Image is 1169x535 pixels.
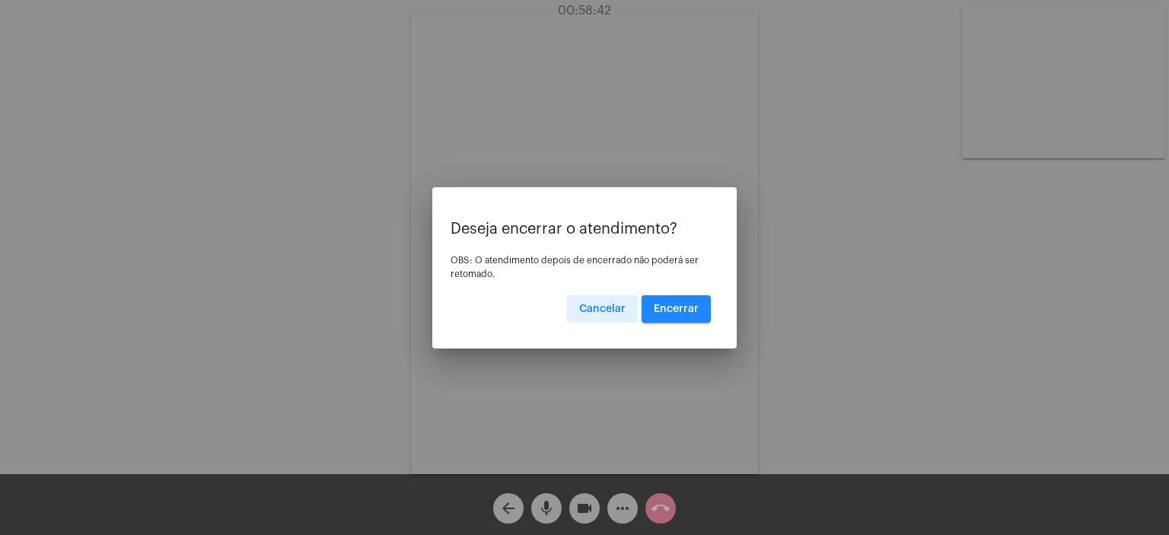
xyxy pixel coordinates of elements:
[567,295,638,323] button: Cancelar
[451,256,699,279] span: OBS: O atendimento depois de encerrado não poderá ser retomado.
[451,221,718,237] p: Deseja encerrar o atendimento?
[579,304,626,314] span: Cancelar
[642,295,711,323] button: Encerrar
[654,304,699,314] span: Encerrar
